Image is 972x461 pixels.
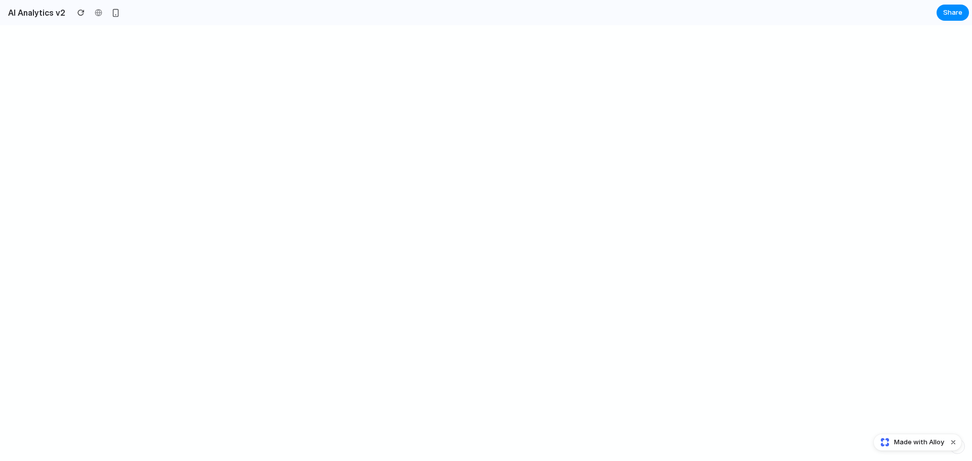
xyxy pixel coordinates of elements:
button: Dismiss watermark [947,436,959,448]
a: Made with Alloy [874,437,945,447]
h2: AI Analytics v2 [4,7,65,19]
span: Share [943,8,962,18]
button: Share [937,5,969,21]
span: Made with Alloy [894,437,944,447]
